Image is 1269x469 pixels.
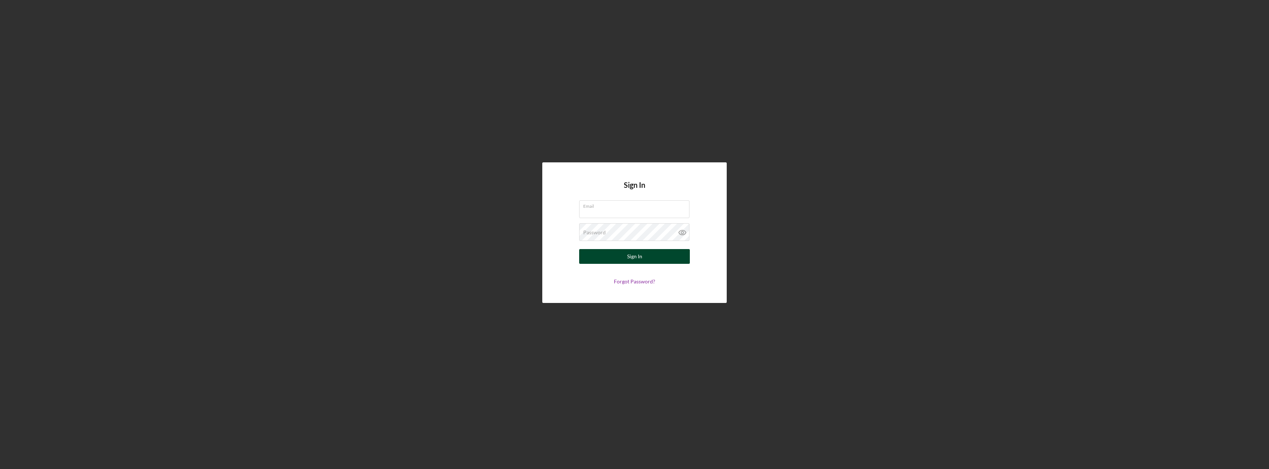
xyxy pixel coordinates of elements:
[583,201,689,209] label: Email
[627,249,642,264] div: Sign In
[579,249,690,264] button: Sign In
[614,278,655,284] a: Forgot Password?
[583,230,606,235] label: Password
[624,181,645,200] h4: Sign In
